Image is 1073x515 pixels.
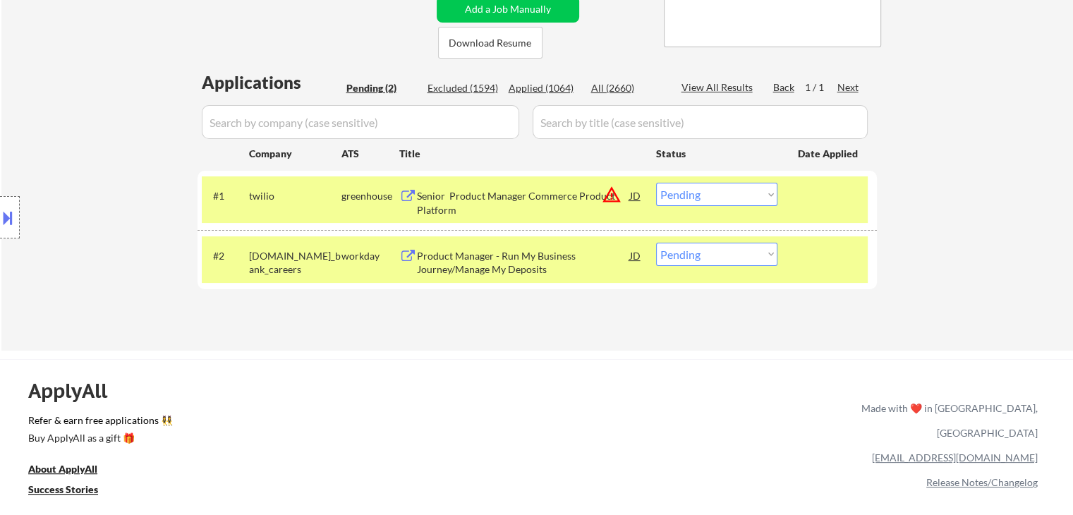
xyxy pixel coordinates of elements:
input: Search by title (case sensitive) [533,105,868,139]
div: twilio [249,189,341,203]
div: ApplyAll [28,379,123,403]
div: Excluded (1594) [428,81,498,95]
div: [DOMAIN_NAME]_bank_careers [249,249,341,277]
div: Status [656,140,777,166]
a: Release Notes/Changelog [926,476,1038,488]
div: Pending (2) [346,81,417,95]
a: Refer & earn free applications 👯‍♀️ [28,416,566,430]
button: Download Resume [438,27,542,59]
div: JD [629,183,643,208]
div: Title [399,147,643,161]
a: Buy ApplyAll as a gift 🎁 [28,430,169,448]
a: About ApplyAll [28,461,117,479]
div: ATS [341,147,399,161]
div: Product Manager - Run My Business Journey/Manage My Deposits [417,249,630,277]
u: Success Stories [28,483,98,495]
div: greenhouse [341,189,399,203]
div: Applications [202,74,341,91]
div: Buy ApplyAll as a gift 🎁 [28,433,169,443]
div: All (2660) [591,81,662,95]
div: workday [341,249,399,263]
div: Senior Product Manager Commerce Product Platform [417,189,630,217]
div: Back [773,80,796,95]
input: Search by company (case sensitive) [202,105,519,139]
div: JD [629,243,643,268]
a: [EMAIL_ADDRESS][DOMAIN_NAME] [872,452,1038,464]
div: 1 / 1 [805,80,837,95]
div: Date Applied [798,147,860,161]
div: View All Results [681,80,757,95]
a: Success Stories [28,482,117,499]
button: warning_amber [602,185,622,205]
div: Next [837,80,860,95]
u: About ApplyAll [28,463,97,475]
div: Applied (1064) [509,81,579,95]
div: Company [249,147,341,161]
div: Made with ❤️ in [GEOGRAPHIC_DATA], [GEOGRAPHIC_DATA] [856,396,1038,445]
